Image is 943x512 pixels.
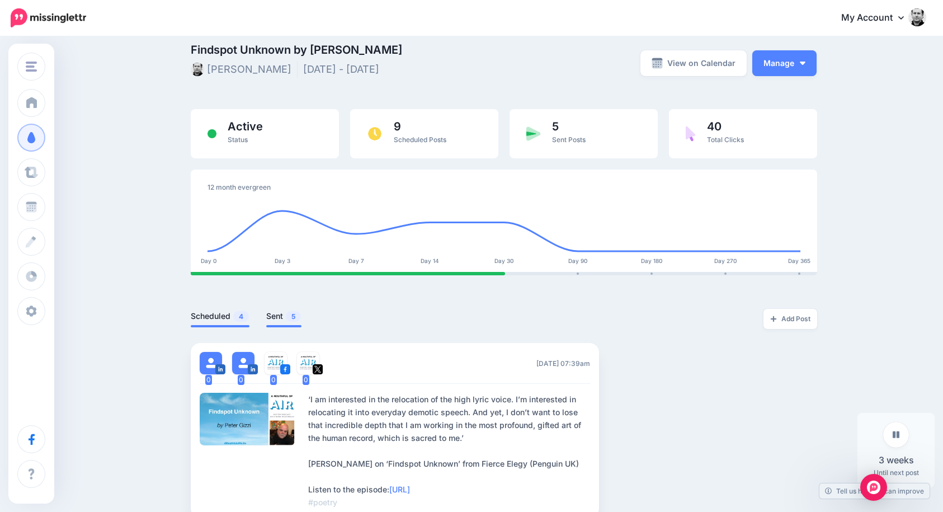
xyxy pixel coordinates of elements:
[782,257,816,264] div: Day 365
[308,393,590,509] div: ‘I am interested in the relocation of the high lyric voice. I’m interested in relocating it into ...
[552,121,586,132] span: 5
[308,497,337,507] span: #poetry
[303,375,309,385] span: 0
[200,352,222,374] img: user_default_image.png
[635,257,668,264] div: Day 180
[26,62,37,72] img: menu.png
[270,375,277,385] span: 0
[389,485,410,494] a: [URL]
[707,135,744,144] span: Total Clicks
[297,352,319,374] img: 1jiY9BRV-60048.png
[879,453,914,467] span: 3 weeks
[526,126,541,141] img: paper-plane-green.png
[192,257,225,264] div: Day 0
[340,257,373,264] div: Day 7
[487,257,521,264] div: Day 30
[228,121,263,132] span: Active
[191,309,249,323] a: Scheduled4
[860,474,887,501] div: Open Intercom Messenger
[232,352,254,374] img: user_default_image.png
[11,8,86,27] img: Missinglettr
[238,375,244,385] span: 0
[394,121,446,132] span: 9
[286,311,301,322] span: 5
[640,50,747,76] a: View on Calendar
[266,257,299,264] div: Day 3
[394,135,446,144] span: Scheduled Posts
[205,375,212,385] span: 0
[228,135,248,144] span: Status
[313,364,323,374] img: twitter-square.png
[819,483,930,499] a: Tell us how we can improve
[709,257,742,264] div: Day 270
[191,61,298,78] li: [PERSON_NAME]
[208,181,800,194] div: 12 month evergreen
[280,364,290,374] img: facebook-square.png
[191,44,603,55] span: Findspot Unknown by [PERSON_NAME]
[266,309,301,323] a: Sent5
[770,316,777,322] img: plus-grey-dark.png
[367,126,383,142] img: clock.png
[303,61,385,78] li: [DATE] - [DATE]
[800,62,805,65] img: arrow-down-white.png
[830,4,926,32] a: My Account
[652,58,663,69] img: calendar-grey-darker.png
[686,126,696,142] img: pointer-purple.png
[763,309,817,329] a: Add Post
[413,257,447,264] div: Day 14
[248,364,258,374] img: linkedin-square.png
[561,257,595,264] div: Day 90
[265,352,287,374] img: 223110059_114491740912105_6753923539537938245_n-bsa105709.png
[552,135,586,144] span: Sent Posts
[215,364,225,374] img: linkedin-square.png
[707,121,744,132] span: 40
[233,311,249,322] span: 4
[752,50,817,76] button: Manage
[536,358,590,369] span: [DATE] 07:39am
[857,413,935,487] div: Until next post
